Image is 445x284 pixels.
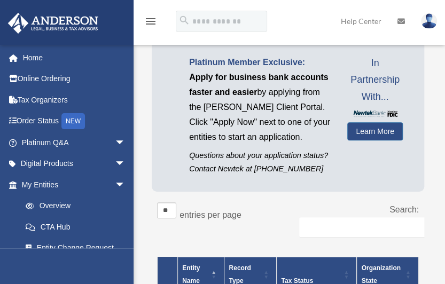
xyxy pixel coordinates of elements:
[347,55,403,106] span: In Partnership With...
[5,13,102,34] img: Anderson Advisors Platinum Portal
[189,70,331,115] p: by applying from the [PERSON_NAME] Client Portal.
[15,216,136,238] a: CTA Hub
[7,68,142,90] a: Online Ordering
[7,153,142,175] a: Digital Productsarrow_drop_down
[15,195,131,217] a: Overview
[189,115,331,145] p: Click "Apply Now" next to one of your entities to start an application.
[421,13,437,29] img: User Pic
[347,122,403,140] a: Learn More
[389,205,419,214] label: Search:
[179,210,241,219] label: entries per page
[115,132,136,154] span: arrow_drop_down
[7,111,142,132] a: Order StatusNEW
[189,73,329,97] span: Apply for business bank accounts faster and easier
[189,149,331,176] p: Questions about your application status? Contact Newtek at [PHONE_NUMBER]
[15,238,136,259] a: Entity Change Request
[189,55,331,70] p: Platinum Member Exclusive:
[7,132,142,153] a: Platinum Q&Aarrow_drop_down
[115,153,136,175] span: arrow_drop_down
[7,174,136,195] a: My Entitiesarrow_drop_down
[144,19,157,28] a: menu
[115,174,136,196] span: arrow_drop_down
[7,89,142,111] a: Tax Organizers
[61,113,85,129] div: NEW
[144,15,157,28] i: menu
[7,47,142,68] a: Home
[178,14,190,26] i: search
[353,111,397,117] img: NewtekBankLogoSM.png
